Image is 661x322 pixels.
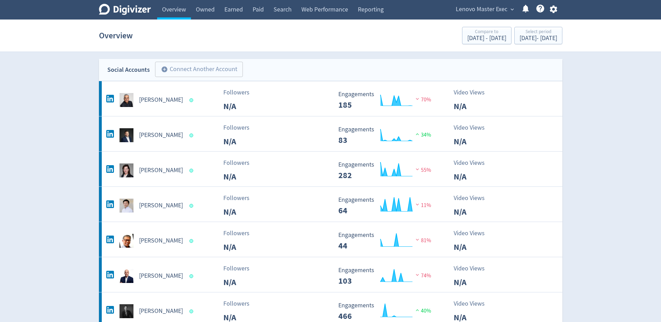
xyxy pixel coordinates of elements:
div: [DATE] - [DATE] [520,35,557,41]
p: N/A [223,241,263,253]
h5: [PERSON_NAME] [139,307,183,315]
p: N/A [223,170,263,183]
svg: Engagements 103 [335,267,439,285]
h5: [PERSON_NAME] [139,131,183,139]
img: James Loh undefined [120,234,133,248]
p: N/A [223,206,263,218]
button: Compare to[DATE] - [DATE] [462,27,512,44]
img: Marco Andresen undefined [120,304,133,318]
h5: [PERSON_NAME] [139,96,183,104]
p: Followers [223,123,263,132]
a: Dilip Bhatia undefined[PERSON_NAME]FollowersN/A Engagements 185 Engagements 185 70%Video ViewsN/A [99,81,562,116]
p: N/A [454,100,494,113]
div: Social Accounts [107,65,150,75]
p: Followers [223,229,263,238]
span: Data last synced: 15 Oct 2025, 7:01am (AEDT) [189,309,195,313]
h1: Overview [99,24,133,47]
img: negative-performance.svg [414,272,421,277]
div: [DATE] - [DATE] [467,35,506,41]
span: Data last synced: 15 Oct 2025, 3:01pm (AEDT) [189,169,195,172]
p: N/A [454,241,494,253]
span: 70% [414,96,431,103]
p: N/A [454,135,494,148]
p: Video Views [454,88,494,97]
svg: Engagements 185 [335,91,439,109]
span: Data last synced: 15 Oct 2025, 1:02pm (AEDT) [189,239,195,243]
img: negative-performance.svg [414,237,421,242]
button: Select period[DATE]- [DATE] [514,27,562,44]
p: N/A [223,135,263,148]
p: N/A [223,276,263,289]
span: Data last synced: 15 Oct 2025, 1:01am (AEDT) [189,98,195,102]
img: negative-performance.svg [414,167,421,172]
span: Lenovo Master Exec [456,4,507,15]
span: 11% [414,202,431,209]
a: George Toh undefined[PERSON_NAME]FollowersN/A Engagements 64 Engagements 64 11%Video ViewsN/A [99,187,562,222]
span: add_circle [161,66,168,73]
p: Video Views [454,299,494,308]
img: John Stamer undefined [120,269,133,283]
span: 81% [414,237,431,244]
h5: [PERSON_NAME] [139,272,183,280]
svg: Engagements 83 [335,126,439,145]
div: Compare to [467,29,506,35]
p: Followers [223,193,263,203]
a: Emily Ketchen undefined[PERSON_NAME]FollowersN/A Engagements 282 Engagements 282 55%Video ViewsN/A [99,152,562,186]
p: Video Views [454,123,494,132]
p: N/A [454,170,494,183]
img: Eddie Ang 洪珵东 undefined [120,128,133,142]
p: N/A [454,276,494,289]
span: 74% [414,272,431,279]
span: 55% [414,167,431,174]
svg: Engagements 282 [335,161,439,180]
img: negative-performance.svg [414,202,421,207]
svg: Engagements 44 [335,232,439,250]
p: N/A [223,100,263,113]
a: Eddie Ang 洪珵东 undefined[PERSON_NAME]FollowersN/A Engagements 83 Engagements 83 34%Video ViewsN/A [99,116,562,151]
a: James Loh undefined[PERSON_NAME]FollowersN/A Engagements 44 Engagements 44 81%Video ViewsN/A [99,222,562,257]
p: N/A [454,206,494,218]
span: 34% [414,131,431,138]
button: Connect Another Account [155,62,243,77]
p: Followers [223,88,263,97]
img: George Toh undefined [120,199,133,213]
img: Dilip Bhatia undefined [120,93,133,107]
img: positive-performance.svg [414,307,421,313]
a: Connect Another Account [150,63,243,77]
svg: Engagements 64 [335,197,439,215]
p: Video Views [454,158,494,168]
span: Data last synced: 15 Oct 2025, 12:02am (AEDT) [189,133,195,137]
span: expand_more [509,6,515,13]
p: Followers [223,158,263,168]
p: Followers [223,299,263,308]
span: Data last synced: 15 Oct 2025, 7:01am (AEDT) [189,204,195,208]
div: Select period [520,29,557,35]
img: positive-performance.svg [414,131,421,137]
p: Video Views [454,264,494,273]
span: Data last synced: 15 Oct 2025, 9:02am (AEDT) [189,274,195,278]
span: 40% [414,307,431,314]
svg: Engagements 466 [335,302,439,321]
h5: [PERSON_NAME] [139,237,183,245]
p: Video Views [454,193,494,203]
button: Lenovo Master Exec [453,4,516,15]
img: Emily Ketchen undefined [120,163,133,177]
a: John Stamer undefined[PERSON_NAME]FollowersN/A Engagements 103 Engagements 103 74%Video ViewsN/A [99,257,562,292]
h5: [PERSON_NAME] [139,201,183,210]
h5: [PERSON_NAME] [139,166,183,175]
p: Video Views [454,229,494,238]
p: Followers [223,264,263,273]
img: negative-performance.svg [414,96,421,101]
